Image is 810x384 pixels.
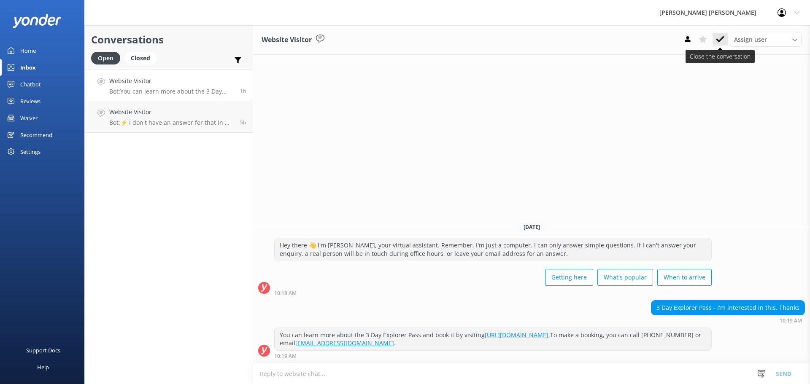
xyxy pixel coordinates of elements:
[124,53,161,62] a: Closed
[730,33,802,46] div: Assign User
[20,42,36,59] div: Home
[597,269,653,286] button: What's popular
[91,32,246,48] h2: Conversations
[275,328,711,350] div: You can learn more about the 3 Day Explorer Pass and book it by visiting To make a booking, you c...
[651,301,805,315] div: 3 Day Explorer Pass - I'm interested in this. Thanks
[109,119,234,126] p: Bot: ⚡ I don't have an answer for that in my knowledge base. Please try and rephrase your questio...
[124,52,157,64] div: Closed
[485,331,550,339] a: [URL][DOMAIN_NAME].
[85,70,253,101] a: Website VisitorBot:You can learn more about the 3 Day Explorer Pass and book it by visiting [URL]...
[13,14,61,28] img: yonder-white-logo.png
[109,107,234,117] h4: Website Visitor
[37,359,49,376] div: Help
[274,290,712,296] div: 10:18am 18-Aug-2025 (UTC +12:00) Pacific/Auckland
[20,76,41,93] div: Chatbot
[26,342,60,359] div: Support Docs
[734,35,767,44] span: Assign user
[85,101,253,133] a: Website VisitorBot:⚡ I don't have an answer for that in my knowledge base. Please try and rephras...
[780,318,802,323] strong: 10:19 AM
[657,269,712,286] button: When to arrive
[262,35,312,46] h3: Website Visitor
[20,93,40,110] div: Reviews
[91,53,124,62] a: Open
[109,88,234,95] p: Bot: You can learn more about the 3 Day Explorer Pass and book it by visiting [URL][DOMAIN_NAME]....
[20,59,36,76] div: Inbox
[518,223,545,231] span: [DATE]
[651,317,805,323] div: 10:19am 18-Aug-2025 (UTC +12:00) Pacific/Auckland
[20,110,38,126] div: Waiver
[240,87,246,94] span: 10:19am 18-Aug-2025 (UTC +12:00) Pacific/Auckland
[545,269,593,286] button: Getting here
[274,291,297,296] strong: 10:18 AM
[274,353,712,359] div: 10:19am 18-Aug-2025 (UTC +12:00) Pacific/Auckland
[20,143,40,160] div: Settings
[20,126,52,143] div: Recommend
[91,52,120,64] div: Open
[109,76,234,86] h4: Website Visitor
[295,339,394,347] a: [EMAIL_ADDRESS][DOMAIN_NAME]
[274,354,297,359] strong: 10:19 AM
[240,119,246,126] span: 06:45am 18-Aug-2025 (UTC +12:00) Pacific/Auckland
[275,238,711,260] div: Hey there 👋 I'm [PERSON_NAME], your virtual assistant. Remember, I'm just a computer. I can only ...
